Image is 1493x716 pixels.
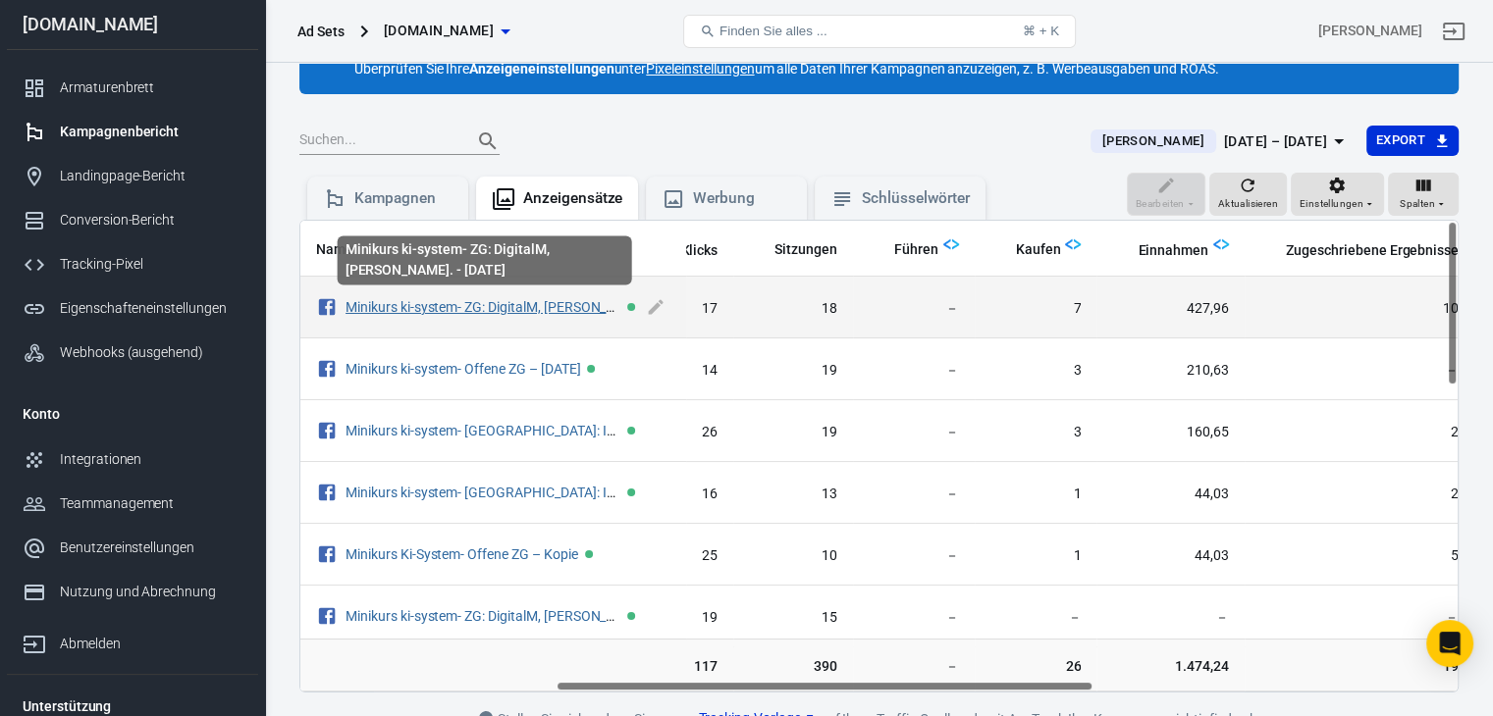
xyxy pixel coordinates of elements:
span: Aktiv [585,550,593,558]
div: Konto-ID: 4GGnmKtI [1318,21,1422,41]
img: Logo [1213,236,1229,252]
font: Kaufen [1016,241,1061,257]
font: Teammanagement [60,495,174,511]
font: － [945,485,959,500]
font: － [945,299,959,315]
span: Name [316,239,379,259]
font: － [945,423,959,438]
font: Unterstützung [23,698,111,714]
a: Teammanagement [7,482,258,526]
font: 19 [822,423,837,438]
font: Werbung [693,189,755,207]
a: Minikurs Ki-System- Offene ZG – Kopie [346,546,578,562]
a: Webhooks (ausgehend) [7,331,258,375]
font: 13 [822,485,837,500]
font: Kampagnenbericht [60,124,179,139]
font: 15 [822,608,837,624]
font: 1 [1073,485,1081,500]
font: 2 [1451,485,1459,500]
a: Eigenschafteneinstellungen [7,286,258,331]
button: Suchen [464,118,511,165]
font: ⌘ + K [1023,24,1059,38]
font: Aktualisieren [1218,198,1278,209]
span: Aktiv [627,488,635,496]
font: [DOMAIN_NAME] [23,14,158,34]
font: Schlüsselwörter [862,189,969,207]
font: [DOMAIN_NAME] [384,23,494,38]
font: 14 [702,361,718,377]
span: Minikurs ki-system- ZG: DigitalM, SM-Mark. - 23.07.25 [346,609,623,623]
font: Eigenschafteneinstellungen [60,300,227,316]
font: 390 [814,657,837,673]
font: Führen [894,241,938,257]
a: Minikurs ki-system- Offene ZG – [DATE] [346,361,580,377]
font: Abmelden [60,636,121,651]
font: Anzeigensätze [523,189,622,207]
span: Minikurs ki-system- CA: IG & Mailliste - 08.09.25 [346,486,623,499]
button: Einstellungen [1291,173,1384,216]
a: Kampagnenbericht [7,110,258,154]
font: Benutzereinstellungen [60,539,194,555]
button: Export [1366,126,1459,156]
font: Conversion-Bericht [60,212,175,228]
font: Sitzungen [774,241,837,257]
span: Aktiv [627,427,635,435]
a: Conversion-Bericht [7,198,258,242]
font: 160,65 [1187,423,1229,438]
font: － [1445,608,1459,624]
span: Minikurs ki-system- CA: IG & Mailliste – 23.07.25 [346,424,623,437]
button: Finden Sie alles ...⌘ + K [683,15,1076,48]
span: Die Gesamtzahl der Conversions, die Ihrem Werbenetzwerk (Facebook, Google usw.) zugeordnet werden. [1286,236,1459,260]
font: 210,63 [1187,361,1229,377]
font: － [1215,608,1229,624]
font: 427,96 [1187,299,1229,315]
span: Aktiv [627,612,635,620]
button: Aktualisieren [1209,173,1287,216]
font: Integrationen [60,451,141,467]
font: Export [1376,133,1425,148]
font: um alle Daten Ihrer Kampagnen anzuzeigen, z. B. Werbeausgaben und ROAS. [755,61,1219,77]
font: 18 [822,299,837,315]
a: Minikurs ki-system- [GEOGRAPHIC_DATA]: IG & Mailliste - [DATE] [346,485,730,500]
font: Zugeschriebene Ergebnisse [1286,241,1459,257]
font: [PERSON_NAME] [1102,133,1204,148]
font: 1.474,24 [1175,657,1229,673]
svg: Facebook-Werbung [316,419,338,442]
span: Minikurs ki-system- Offene ZG – 08.09.25 [346,362,583,376]
font: [PERSON_NAME] [1318,23,1422,38]
a: Minikurs ki-system- [GEOGRAPHIC_DATA]: IG & Mailliste – [DATE] [346,423,735,438]
font: 10 [1443,299,1459,315]
font: 17 [702,299,718,315]
span: Aktiv [627,303,635,311]
button: [DOMAIN_NAME] [376,13,517,49]
font: － [945,657,959,673]
a: Armaturenbrett [7,66,258,110]
a: Minikurs ki-system- ZG: DigitalM, [PERSON_NAME]. - [DATE] [346,299,702,315]
svg: Facebook-Werbung [316,481,338,504]
span: olgawebersocial.de [384,19,494,43]
a: Abmelden [7,614,258,666]
font: 26 [702,423,718,438]
font: － [945,546,959,562]
font: Name [316,241,353,257]
font: Landingpage-Bericht [60,168,186,183]
font: 3 [1073,361,1081,377]
font: － [945,608,959,624]
font: － [945,361,959,377]
font: 2 [1451,423,1459,438]
span: Minikurs Ki-System- Offene ZG – Kopie [346,547,581,561]
font: 44,03 [1195,546,1229,562]
font: 7 [1073,299,1081,315]
svg: Facebook-Werbung [316,295,338,319]
font: Einstellungen [1300,198,1363,209]
font: 5 [1451,546,1459,562]
a: Landingpage-Bericht [7,154,258,198]
svg: Facebook-Werbung [316,604,338,628]
div: Ad Sets [297,22,345,41]
font: 19 [822,361,837,377]
font: Minikurs ki-system- ZG: DigitalM, [PERSON_NAME]. - [DATE] [346,608,702,624]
